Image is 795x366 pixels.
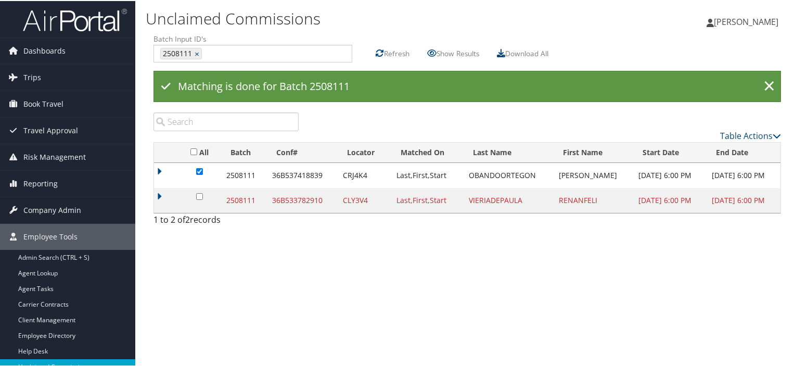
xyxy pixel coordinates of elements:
th: : activate to sort column ascending [154,142,178,162]
img: airportal-logo.png [23,7,127,31]
a: Table Actions [720,129,781,141]
label: Download All [505,43,548,62]
td: Last,First,Start [391,187,464,212]
span: Employee Tools [23,223,78,249]
td: CLY3V4 [338,187,391,212]
td: [PERSON_NAME] [554,162,633,187]
td: 2508111 [221,187,267,212]
td: OBANDOORTEGON [464,162,554,187]
span: Travel Approval [23,117,78,143]
a: [PERSON_NAME] [707,5,789,36]
th: Start Date: activate to sort column ascending [633,142,707,162]
td: [DATE] 6:00 PM [633,187,707,212]
span: 2 [185,213,190,224]
td: 36B533782910 [267,187,338,212]
span: Company Admin [23,196,81,222]
span: Reporting [23,170,58,196]
td: 2508111 [221,162,267,187]
div: 1 to 2 of records [153,212,299,230]
th: Last Name: activate to sort column ascending [464,142,554,162]
a: × [195,47,201,58]
label: Show Results [437,43,479,62]
th: End Date: activate to sort column ascending [707,142,780,162]
td: CRJ4K4 [338,162,391,187]
span: [PERSON_NAME] [714,15,778,27]
h1: Unclaimed Commissions [146,7,574,29]
td: RENANFELI [554,187,633,212]
td: VIERIADEPAULA [464,187,554,212]
label: Refresh [384,43,409,62]
span: 2508111 [161,47,192,58]
span: Risk Management [23,143,86,169]
a: × [760,75,778,96]
th: Matched On: activate to sort column ascending [391,142,464,162]
th: Locator: activate to sort column ascending [338,142,391,162]
input: Search [153,111,299,130]
th: All: activate to sort column ascending [178,142,221,162]
td: [DATE] 6:00 PM [707,187,780,212]
span: Dashboards [23,37,66,63]
td: 36B537418839 [267,162,338,187]
th: Batch: activate to sort column descending [221,142,267,162]
th: First Name: activate to sort column ascending [554,142,633,162]
div: Matching is done for Batch 2508111 [153,70,781,101]
td: [DATE] 6:00 PM [707,162,780,187]
label: Batch Input ID's [153,33,352,43]
span: Trips [23,64,41,90]
td: [DATE] 6:00 PM [633,162,707,187]
th: Conf#: activate to sort column ascending [267,142,338,162]
td: Last,First,Start [391,162,464,187]
span: Book Travel [23,90,63,116]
